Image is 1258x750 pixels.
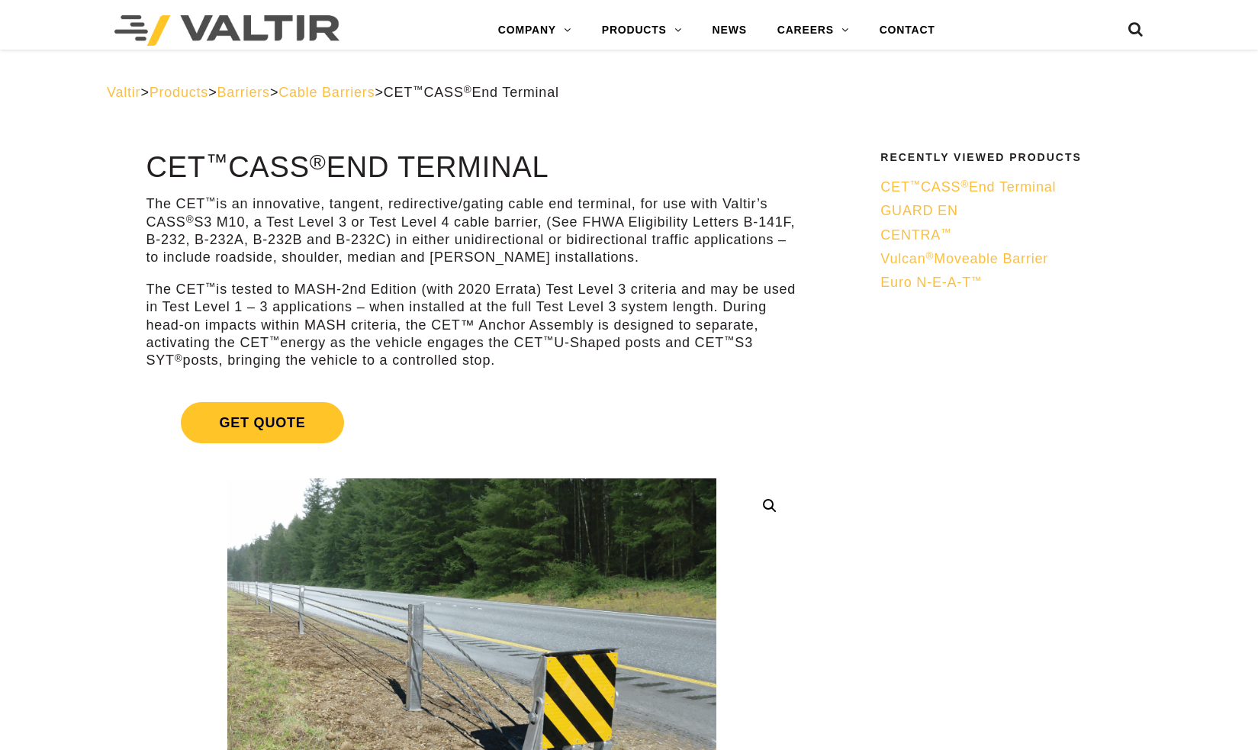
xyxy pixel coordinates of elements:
span: Euro N-E-A-T [880,275,982,290]
span: CET CASS End Terminal [880,179,1056,195]
a: Cable Barriers [278,85,375,100]
a: Get Quote [146,384,797,462]
sup: ® [464,84,472,95]
a: COMPANY [483,15,587,46]
sup: ™ [205,195,216,207]
sup: ™ [413,84,423,95]
p: The CET is tested to MASH-2nd Edition (with 2020 Errata) Test Level 3 criteria and may be used in... [146,281,797,370]
a: CONTACT [864,15,951,46]
a: Valtir [107,85,140,100]
p: The CET is an innovative, tangent, redirective/gating cable end terminal, for use with Valtir’s C... [146,195,797,267]
sup: ™ [206,150,228,174]
a: NEWS [697,15,762,46]
sup: ® [186,214,195,225]
span: Get Quote [181,402,343,443]
div: > > > > [107,84,1151,101]
span: CET CASS End Terminal [384,85,559,100]
sup: ® [175,352,183,364]
span: GUARD EN [880,203,957,218]
a: CAREERS [762,15,864,46]
sup: ® [960,179,969,190]
sup: ® [925,250,934,262]
sup: ™ [910,179,921,190]
a: Vulcan®Moveable Barrier [880,250,1141,268]
a: PRODUCTS [587,15,697,46]
span: Vulcan Moveable Barrier [880,251,1048,266]
h2: Recently Viewed Products [880,152,1141,163]
span: CENTRA [880,227,951,243]
a: CET™CASS®End Terminal [880,179,1141,196]
a: Products [150,85,208,100]
sup: ® [310,150,327,174]
sup: ™ [724,334,735,346]
img: Valtir [114,15,339,46]
sup: ™ [205,281,216,292]
sup: ™ [269,334,280,346]
sup: ™ [941,227,951,238]
a: GUARD EN [880,202,1141,220]
sup: ™ [543,334,554,346]
a: Euro N-E-A-T™ [880,274,1141,291]
sup: ™ [971,275,982,286]
a: CENTRA™ [880,227,1141,244]
a: Barriers [217,85,269,100]
h1: CET CASS End Terminal [146,152,797,184]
